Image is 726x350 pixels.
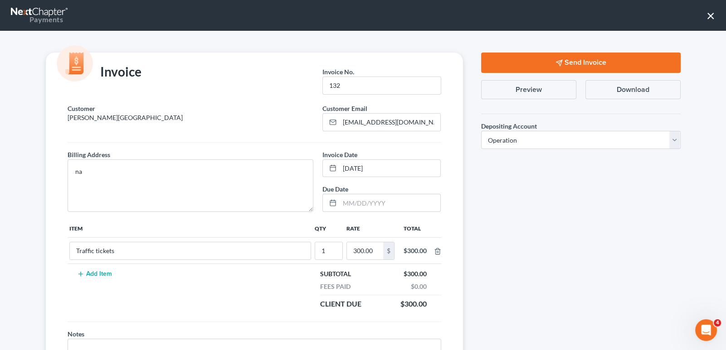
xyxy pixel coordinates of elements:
div: $0.00 [406,282,431,291]
div: $300.00 [396,299,431,309]
span: Billing Address [68,151,110,158]
th: Qty [313,219,345,237]
button: Preview [481,80,576,99]
div: $300.00 [404,246,427,255]
div: Payments [11,14,63,24]
span: Invoice Date [322,151,357,158]
div: $300.00 [399,269,431,278]
th: Total [396,219,434,237]
input: 0.00 [347,242,383,259]
a: Payments [11,5,69,26]
th: Rate [345,219,396,237]
p: [PERSON_NAME][GEOGRAPHIC_DATA] [68,113,314,122]
input: -- [70,242,311,259]
iframe: Intercom live chat [695,319,717,341]
label: Customer [68,104,95,113]
div: Fees Paid [316,282,355,291]
input: MM/DD/YYYY [340,160,440,177]
span: 4 [714,319,721,326]
span: Customer Email [322,105,367,112]
th: Item [68,219,313,237]
span: Depositing Account [481,122,537,130]
label: Notes [68,329,84,339]
div: Subtotal [316,269,356,278]
input: MM/DD/YYYY [340,194,440,211]
button: Send Invoice [481,53,681,73]
button: Download [585,80,681,99]
input: -- [315,242,342,259]
img: icon-money-cc55cd5b71ee43c44ef0efbab91310903cbf28f8221dba23c0d5ca797e203e98.svg [57,45,93,82]
button: Add Item [75,270,115,278]
input: -- [323,77,440,94]
span: Invoice No. [322,68,354,76]
div: $ [383,242,394,259]
button: × [707,8,715,23]
div: Invoice [63,63,146,82]
input: Enter email... [340,114,440,131]
div: Client Due [316,299,366,309]
label: Due Date [322,184,348,194]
